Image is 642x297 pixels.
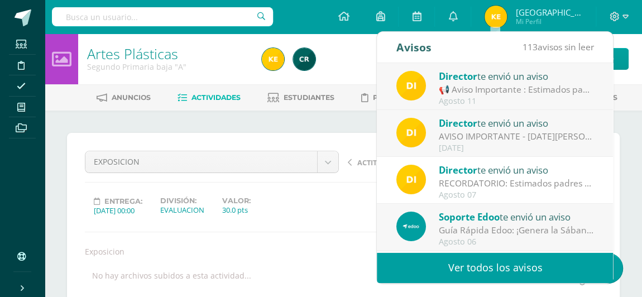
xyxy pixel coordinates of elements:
[94,205,142,215] div: [DATE] 00:00
[439,70,477,83] span: Director
[284,93,334,102] span: Estudiantes
[87,44,178,63] a: Artes Plásticas
[439,117,477,130] span: Director
[439,210,500,223] span: Soporte Edoo
[439,190,594,200] div: Agosto 07
[80,246,606,257] div: Exposicion
[439,116,594,130] div: te envió un aviso
[87,46,248,61] h1: Artes Plásticas
[485,6,507,28] img: cac69b3a1053a0e96759db03ee3b121c.png
[396,71,426,100] img: f0b35651ae50ff9c693c4cbd3f40c4bb.png
[439,130,594,143] div: AVISO IMPORTANTE - LUNES 11 DE AGOSTO: Estimados padres de familia y/o encargados: Les informamos...
[396,165,426,194] img: f0b35651ae50ff9c693c4cbd3f40c4bb.png
[439,224,594,237] div: Guía Rápida Edoo: ¡Genera la Sábana de tu Curso en Pocos Pasos!: En Edoo, buscamos facilitar la a...
[222,205,251,215] div: 30.0 pts
[160,205,204,215] div: EVALUACION
[439,209,594,224] div: te envió un aviso
[97,89,151,107] a: Anuncios
[373,93,430,102] span: Planificación
[262,48,284,70] img: cac69b3a1053a0e96759db03ee3b121c.png
[396,32,431,63] div: Avisos
[361,89,430,107] a: Planificación
[267,89,334,107] a: Estudiantes
[439,83,594,96] div: 📢 Aviso Importante : Estimados padres de familia y/o encargados: 📆 martes 12 de agosto de 2025, s...
[522,41,537,53] span: 113
[439,162,594,177] div: te envió un aviso
[160,197,204,205] label: División:
[222,197,251,205] label: Valor:
[439,97,594,106] div: Agosto 11
[94,151,309,173] span: EXPOSICION
[112,93,151,102] span: Anuncios
[439,69,594,83] div: te envió un aviso
[104,197,142,205] span: Entrega:
[191,93,241,102] span: Actividades
[178,89,241,107] a: Actividades
[87,61,248,72] div: Segundo Primaria baja 'A'
[396,118,426,147] img: f0b35651ae50ff9c693c4cbd3f40c4bb.png
[439,177,594,190] div: RECORDATORIO: Estimados padres de familia y/o encargados. Compartimos información a tomar en cuen...
[293,48,315,70] img: 19436fc6d9716341a8510cf58c6830a2.png
[522,41,593,53] span: avisos sin leer
[515,7,582,18] span: [GEOGRAPHIC_DATA]
[52,7,273,26] input: Busca un usuario...
[348,156,475,167] a: ACTITUDINAL
[439,164,477,176] span: Director
[92,270,251,292] div: No hay archivos subidos a esta actividad...
[357,157,404,167] span: ACTITUDINAL
[377,252,613,283] a: Ver todos los avisos
[439,143,594,153] div: [DATE]
[396,212,426,241] img: e4bfb1306657ee1b3f04ec402857feb8.png
[439,237,594,247] div: Agosto 06
[85,151,338,173] a: EXPOSICION
[515,17,582,26] span: Mi Perfil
